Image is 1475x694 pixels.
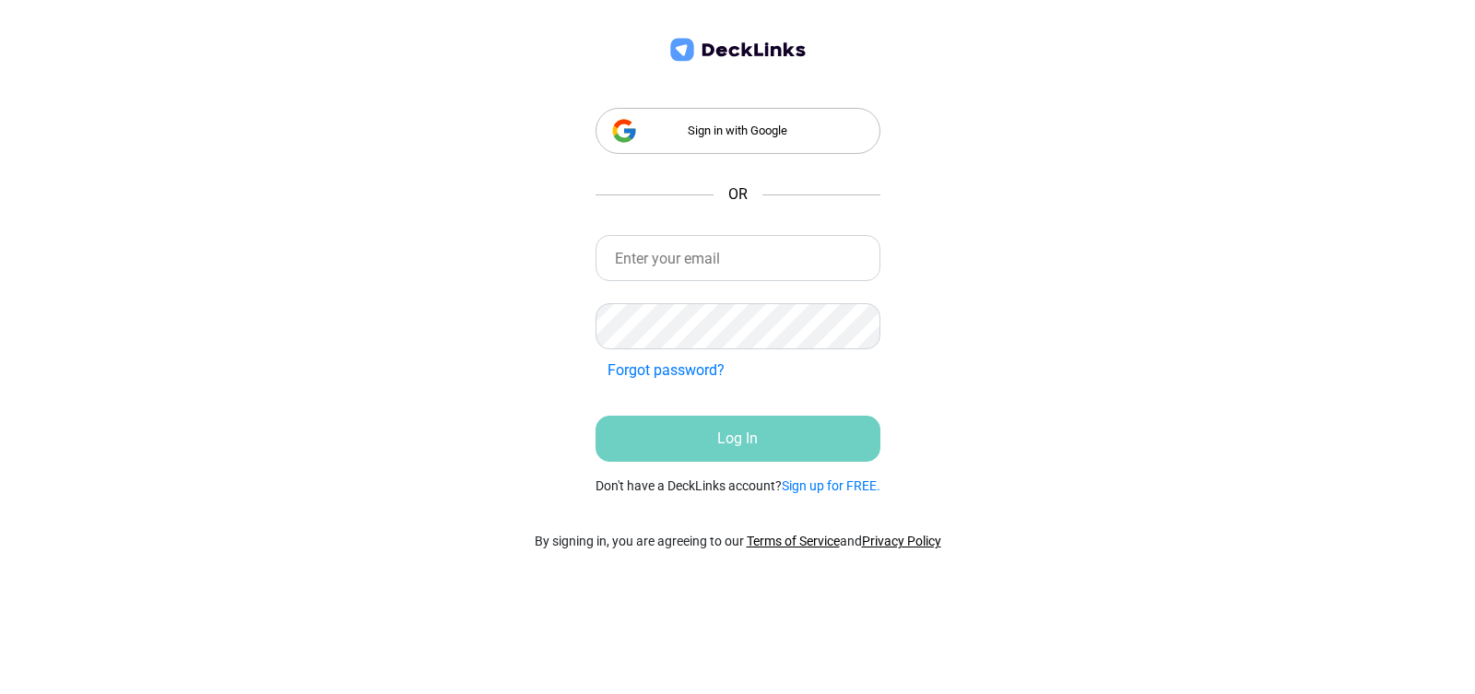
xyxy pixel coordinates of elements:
[667,36,809,65] img: deck-links-logo.c572c7424dfa0d40c150da8c35de9cd0.svg
[596,416,880,462] button: Log In
[782,478,880,493] a: Sign up for FREE.
[596,353,737,388] button: Forgot password?
[596,108,880,154] div: Sign in with Google
[535,532,941,551] p: By signing in, you are agreeing to our and
[747,534,840,548] a: Terms of Service
[596,476,880,496] small: Don't have a DeckLinks account?
[862,534,941,548] a: Privacy Policy
[596,235,880,281] input: Enter your email
[728,183,748,206] span: OR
